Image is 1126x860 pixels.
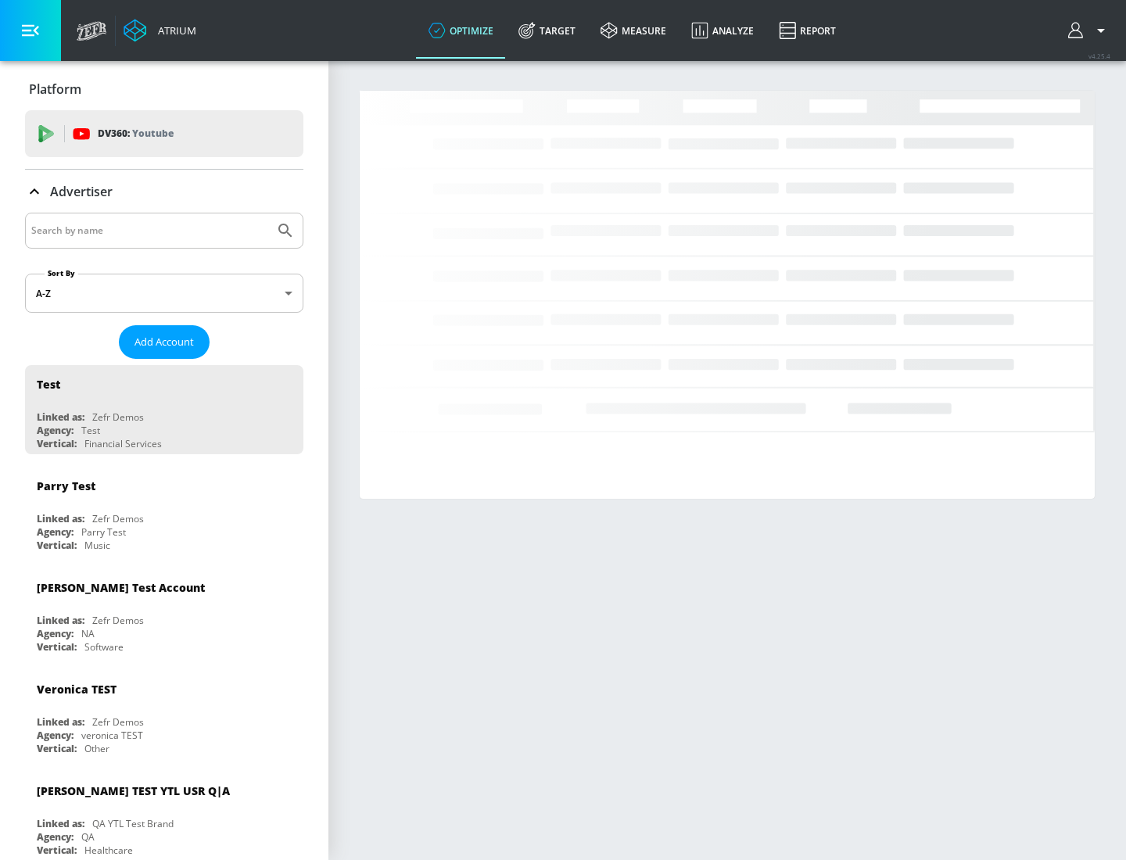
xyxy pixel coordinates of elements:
[37,742,77,755] div: Vertical:
[37,525,74,539] div: Agency:
[37,437,77,450] div: Vertical:
[37,682,117,697] div: Veronica TEST
[25,365,303,454] div: TestLinked as:Zefr DemosAgency:TestVertical:Financial Services
[37,512,84,525] div: Linked as:
[37,614,84,627] div: Linked as:
[81,627,95,640] div: NA
[25,467,303,556] div: Parry TestLinked as:Zefr DemosAgency:Parry TestVertical:Music
[98,125,174,142] p: DV360:
[37,844,77,857] div: Vertical:
[119,325,210,359] button: Add Account
[45,268,78,278] label: Sort By
[92,715,144,729] div: Zefr Demos
[1088,52,1110,60] span: v 4.25.4
[81,525,126,539] div: Parry Test
[37,410,84,424] div: Linked as:
[37,580,205,595] div: [PERSON_NAME] Test Account
[25,274,303,313] div: A-Z
[37,729,74,742] div: Agency:
[124,19,196,42] a: Atrium
[37,539,77,552] div: Vertical:
[81,830,95,844] div: QA
[679,2,766,59] a: Analyze
[31,220,268,241] input: Search by name
[25,568,303,658] div: [PERSON_NAME] Test AccountLinked as:Zefr DemosAgency:NAVertical:Software
[84,539,110,552] div: Music
[37,424,74,437] div: Agency:
[29,81,81,98] p: Platform
[81,424,100,437] div: Test
[84,844,133,857] div: Healthcare
[37,817,84,830] div: Linked as:
[37,830,74,844] div: Agency:
[37,715,84,729] div: Linked as:
[25,67,303,111] div: Platform
[152,23,196,38] div: Atrium
[588,2,679,59] a: measure
[37,640,77,654] div: Vertical:
[81,729,143,742] div: veronica TEST
[25,170,303,213] div: Advertiser
[92,817,174,830] div: QA YTL Test Brand
[37,627,74,640] div: Agency:
[37,377,60,392] div: Test
[84,437,162,450] div: Financial Services
[416,2,506,59] a: optimize
[132,125,174,142] p: Youtube
[92,614,144,627] div: Zefr Demos
[50,183,113,200] p: Advertiser
[92,410,144,424] div: Zefr Demos
[25,670,303,759] div: Veronica TESTLinked as:Zefr DemosAgency:veronica TESTVertical:Other
[84,640,124,654] div: Software
[134,333,194,351] span: Add Account
[37,478,95,493] div: Parry Test
[506,2,588,59] a: Target
[766,2,848,59] a: Report
[25,110,303,157] div: DV360: Youtube
[84,742,109,755] div: Other
[92,512,144,525] div: Zefr Demos
[37,783,230,798] div: [PERSON_NAME] TEST YTL USR Q|A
